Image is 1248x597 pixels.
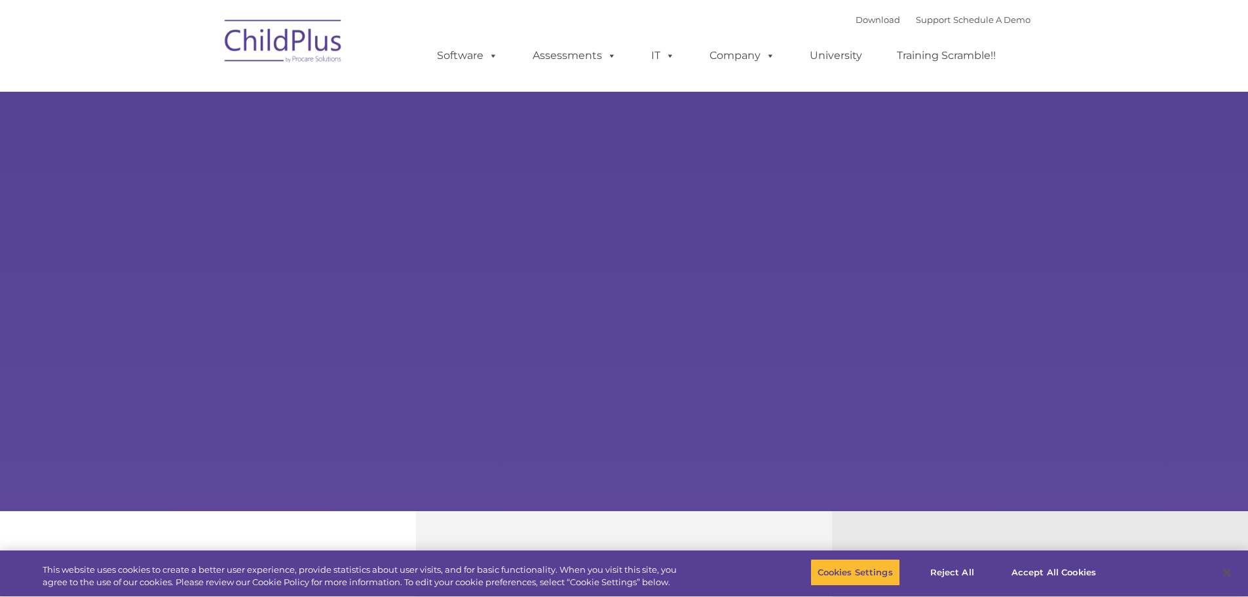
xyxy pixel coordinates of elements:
a: Training Scramble!! [884,43,1009,69]
img: ChildPlus by Procare Solutions [218,10,349,76]
a: Company [696,43,788,69]
a: Software [424,43,511,69]
font: | [856,14,1031,25]
a: Assessments [520,43,630,69]
button: Accept All Cookies [1004,559,1103,587]
a: Support [916,14,951,25]
a: University [797,43,875,69]
div: This website uses cookies to create a better user experience, provide statistics about user visit... [43,564,687,589]
button: Cookies Settings [810,559,900,587]
a: Schedule A Demo [953,14,1031,25]
button: Close [1213,558,1241,587]
a: IT [638,43,688,69]
button: Reject All [911,559,993,587]
a: Download [856,14,900,25]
